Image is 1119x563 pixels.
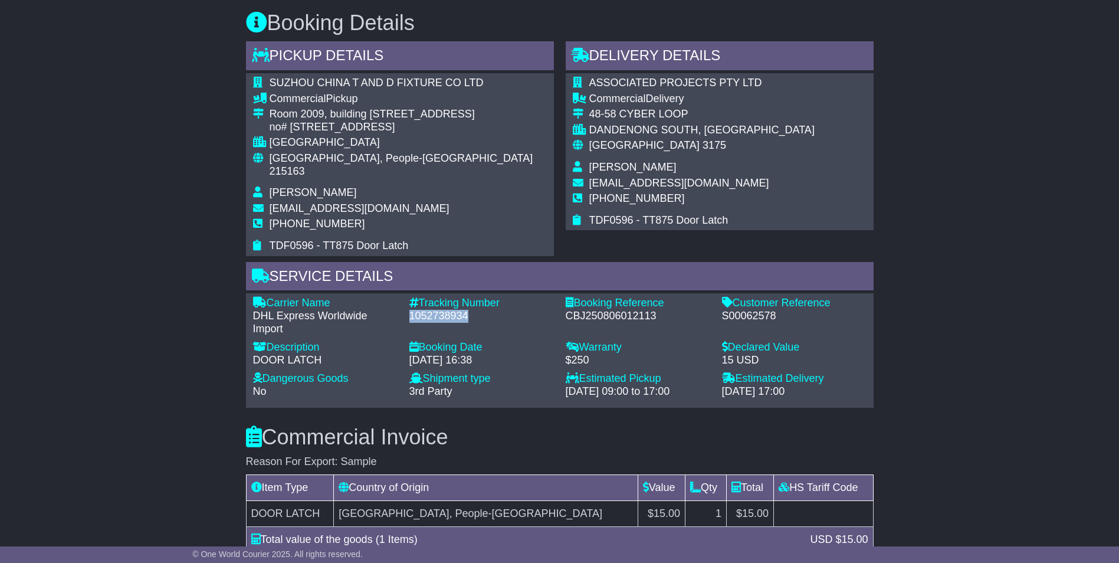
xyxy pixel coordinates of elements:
[566,310,710,323] div: CBJ250806012113
[246,262,874,294] div: Service Details
[722,341,867,354] div: Declared Value
[409,372,554,385] div: Shipment type
[566,372,710,385] div: Estimated Pickup
[334,500,638,526] td: [GEOGRAPHIC_DATA], People-[GEOGRAPHIC_DATA]
[566,354,710,367] div: $250
[253,354,398,367] div: DOOR LATCH
[589,192,685,204] span: [PHONE_NUMBER]
[270,121,547,134] div: no# [STREET_ADDRESS]
[253,310,398,335] div: DHL Express Worldwide Import
[638,500,685,526] td: $15.00
[246,474,334,500] td: Item Type
[253,341,398,354] div: Description
[685,474,726,500] td: Qty
[246,11,874,35] h3: Booking Details
[638,474,685,500] td: Value
[409,310,554,323] div: 1052738934
[270,186,357,198] span: [PERSON_NAME]
[270,136,547,149] div: [GEOGRAPHIC_DATA]
[245,532,805,548] div: Total value of the goods (1 Items)
[589,214,729,226] span: TDF0596 - TT875 Door Latch
[774,474,873,500] td: HS Tariff Code
[703,139,726,151] span: 3175
[270,240,409,251] span: TDF0596 - TT875 Door Latch
[566,41,874,73] div: Delivery Details
[270,93,326,104] span: Commercial
[589,93,646,104] span: Commercial
[192,549,363,559] span: © One World Courier 2025. All rights reserved.
[270,108,547,121] div: Room 2009, building [STREET_ADDRESS]
[566,385,710,398] div: [DATE] 09:00 to 17:00
[270,152,533,164] span: [GEOGRAPHIC_DATA], People-[GEOGRAPHIC_DATA]
[246,456,874,469] div: Reason For Export: Sample
[270,165,305,177] span: 215163
[722,297,867,310] div: Customer Reference
[566,297,710,310] div: Booking Reference
[804,532,874,548] div: USD $15.00
[246,425,874,449] h3: Commercial Invoice
[253,297,398,310] div: Carrier Name
[270,77,484,89] span: SUZHOU CHINA T AND D FIXTURE CO LTD
[246,500,334,526] td: DOOR LATCH
[589,108,815,121] div: 48-58 CYBER LOOP
[253,372,398,385] div: Dangerous Goods
[685,500,726,526] td: 1
[722,385,867,398] div: [DATE] 17:00
[409,354,554,367] div: [DATE] 16:38
[334,474,638,500] td: Country of Origin
[246,41,554,73] div: Pickup Details
[589,77,762,89] span: ASSOCIATED PROJECTS PTY LTD
[270,218,365,230] span: [PHONE_NUMBER]
[589,124,815,137] div: DANDENONG SOUTH, [GEOGRAPHIC_DATA]
[589,177,769,189] span: [EMAIL_ADDRESS][DOMAIN_NAME]
[409,297,554,310] div: Tracking Number
[722,310,867,323] div: S00062578
[727,500,774,526] td: $15.00
[566,341,710,354] div: Warranty
[270,93,547,106] div: Pickup
[409,385,452,397] span: 3rd Party
[270,202,449,214] span: [EMAIL_ADDRESS][DOMAIN_NAME]
[589,161,677,173] span: [PERSON_NAME]
[722,372,867,385] div: Estimated Delivery
[409,341,554,354] div: Booking Date
[589,139,700,151] span: [GEOGRAPHIC_DATA]
[727,474,774,500] td: Total
[722,354,867,367] div: 15 USD
[253,385,267,397] span: No
[589,93,815,106] div: Delivery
